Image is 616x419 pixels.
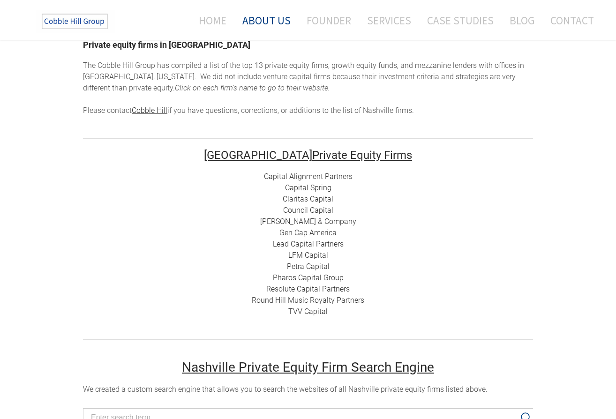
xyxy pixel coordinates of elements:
a: Claritas Capital [283,195,333,203]
a: Petra Capital [287,262,330,271]
a: Contact [543,8,601,33]
a: Blog [503,8,541,33]
a: [PERSON_NAME] & Company [260,217,356,226]
a: Case Studies [420,8,501,33]
font: Private equity firms in [GEOGRAPHIC_DATA] [83,40,250,50]
em: Click on each firm's name to go to their website. ​ [175,83,330,92]
a: Gen Cap America [279,228,337,237]
font: Private Equity Firms [204,149,412,162]
a: Cobble Hill [132,106,167,115]
a: LFM Capital [288,251,328,260]
a: Capital Alignment Partners [264,172,353,181]
img: The Cobble Hill Group LLC [36,10,115,33]
a: Council Capital [283,206,333,215]
span: The Cobble Hill Group has compiled a list of t [83,61,232,70]
font: [GEOGRAPHIC_DATA] [204,149,312,162]
div: he top 13 private equity firms, growth equity funds, and mezzanine lenders with offices in [GEOGR... [83,60,533,116]
a: Home [185,8,233,33]
a: Resolute Capital Partners [266,284,350,293]
span: enture capital firms because their investment criteria and strategies are very different than pri... [83,72,516,92]
a: Capital Spring [285,183,331,192]
a: About Us [235,8,298,33]
a: Lead Capital Partners [273,239,344,248]
a: Services [360,8,418,33]
a: Founder [300,8,358,33]
span: Please contact if you have questions, corrections, or additions to the list of Nashville firms. [83,106,414,115]
a: TVV Capital [288,307,328,316]
u: Nashville Private Equity Firm Search Engine [182,359,434,375]
a: Round Hill Music Royalty Partners [252,296,364,305]
div: ​We created a custom search engine that allows you to search the websites of all Nashville privat... [83,384,533,395]
a: Pharos Capital Group [273,273,344,282]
